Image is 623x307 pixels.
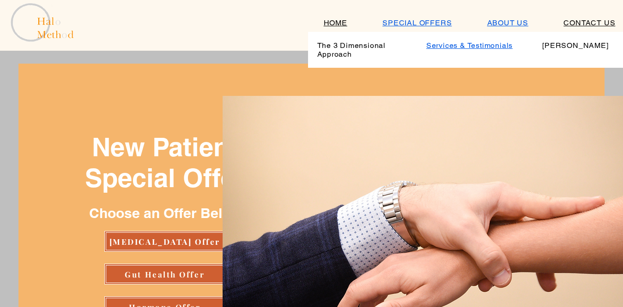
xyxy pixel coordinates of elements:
span: The 3 Dimensional Approach [317,41,410,59]
a: SPECIAL OFFERS [367,14,468,32]
a: The 3 Dimensional Approach [313,36,415,63]
span: SPECIAL OFFERS [382,18,452,27]
span: ABOUT US [487,18,528,27]
span: CONTACT US [563,18,615,27]
a: Chiropractic Offer [104,231,225,252]
span: Choose an Offer Below [89,205,241,221]
span: [MEDICAL_DATA] Offer [109,236,220,247]
a: HOME [308,14,363,32]
a: Services & Testimonials [418,36,520,54]
span: New Patient Special Offer [85,131,245,193]
a: Gut Health Offer [104,264,225,284]
a: ABOUT US [472,14,544,32]
span: [PERSON_NAME] [542,41,608,50]
span: Gut Health Offer [125,269,205,279]
span: HOME [324,18,347,27]
span: Services & Testimonials [426,41,513,50]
